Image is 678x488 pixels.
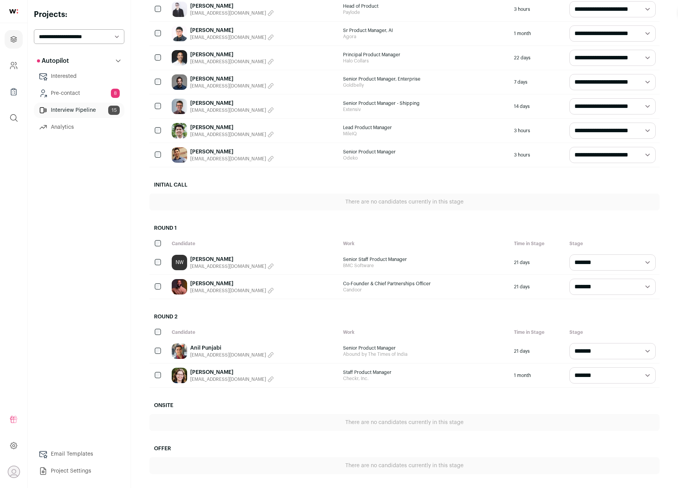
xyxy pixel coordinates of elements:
a: Email Templates [34,446,124,462]
span: [EMAIL_ADDRESS][DOMAIN_NAME] [190,83,266,89]
a: [PERSON_NAME] [190,148,274,156]
span: Senior Product Manager - Shipping [343,100,507,106]
button: [EMAIL_ADDRESS][DOMAIN_NAME] [190,59,274,65]
span: Candoor [343,287,507,293]
button: Open dropdown [8,466,20,478]
span: [EMAIL_ADDRESS][DOMAIN_NAME] [190,10,266,16]
a: Interview Pipeline15 [34,103,124,118]
img: 45dd9c8be9be96c8a8434fce77564633285e849b8c23ee88e95ed37f26987c81 [172,279,187,294]
div: 21 days [510,339,566,363]
span: Checkr, Inc. [343,375,507,382]
span: Halo Collars [343,58,507,64]
span: Goldbelly [343,82,507,88]
button: [EMAIL_ADDRESS][DOMAIN_NAME] [190,83,274,89]
div: 1 month [510,22,566,45]
h2: Round 2 [149,308,660,325]
a: Pre-contact8 [34,86,124,101]
span: [EMAIL_ADDRESS][DOMAIN_NAME] [190,263,266,269]
button: [EMAIL_ADDRESS][DOMAIN_NAME] [190,10,274,16]
a: [PERSON_NAME] [190,124,274,131]
div: Candidate [168,237,339,251]
img: ad7dbf52785b066b15d46504250639d329054dcae0751a870b6e04efb8374fb3 [172,26,187,41]
div: 3 hours [510,143,566,167]
img: 18a3d426ff526b33f88b6c254d487cc08cf127079a29523f3a0c8d2b522687ca [172,99,187,114]
img: 89e3e9509df7819250ff9ad74b2406fe1b91e9041d12afb580e3061078514f0b [172,368,187,383]
span: [EMAIL_ADDRESS][DOMAIN_NAME] [190,131,266,138]
a: [PERSON_NAME] [190,99,274,107]
a: [PERSON_NAME] [190,256,274,263]
a: Projects [5,30,23,49]
div: 21 days [510,251,566,274]
button: Autopilot [34,53,124,69]
div: There are no candidates currently in this stage [149,457,660,474]
h2: Onsite [149,397,660,414]
span: [EMAIL_ADDRESS][DOMAIN_NAME] [190,156,266,162]
div: Work [339,237,511,251]
button: [EMAIL_ADDRESS][DOMAIN_NAME] [190,107,274,113]
div: 14 days [510,94,566,118]
span: [EMAIL_ADDRESS][DOMAIN_NAME] [190,59,266,65]
a: [PERSON_NAME] [190,51,274,59]
a: [PERSON_NAME] [190,75,274,83]
button: [EMAIL_ADDRESS][DOMAIN_NAME] [190,156,274,162]
span: Lead Product Manager [343,125,507,131]
img: 30584d966348822e3c9cf191d87e72df2564c1ab1f7829d0c7ae5640e65d235b.jpg [172,343,187,359]
span: Agora [343,34,507,40]
div: Time in Stage [510,325,566,339]
a: Analytics [34,119,124,135]
span: [EMAIL_ADDRESS][DOMAIN_NAME] [190,107,266,113]
img: 055c494e74d4ee7e10b862db9a84d62cb91926df86cba5d54a68aee8ebb7af19 [172,2,187,17]
button: [EMAIL_ADDRESS][DOMAIN_NAME] [190,376,274,382]
span: BMC Software [343,263,507,269]
h2: Projects: [34,9,124,20]
span: [EMAIL_ADDRESS][DOMAIN_NAME] [190,288,266,294]
a: Company Lists [5,82,23,101]
span: 15 [108,106,120,115]
h2: Round 1 [149,220,660,237]
div: Candidate [168,325,339,339]
div: There are no candidates currently in this stage [149,414,660,431]
button: [EMAIL_ADDRESS][DOMAIN_NAME] [190,352,274,358]
div: Stage [566,237,660,251]
span: MileIQ [343,131,507,137]
span: Senior Product Manager [343,345,507,351]
div: Work [339,325,511,339]
h2: Offer [149,440,660,457]
a: [PERSON_NAME] [190,27,274,34]
img: e2e7e80c20b3e268f7d78b08ca2657b93b3d58e6afc38433cb1855ddd3e529cd.jpg [172,123,187,138]
a: [PERSON_NAME] [190,280,274,288]
a: Interested [34,69,124,84]
div: 21 days [510,275,566,299]
img: 381ff24bf86d55b3ffac5b1fa2c3980db22cfa1c41c54905deaf4b58fd87a3e2.jpg [172,74,187,90]
a: NW [172,255,187,270]
p: Autopilot [37,56,69,66]
h2: Initial Call [149,177,660,194]
span: Senior Product Manager, Enterprise [343,76,507,82]
div: There are no candidates currently in this stage [149,194,660,210]
a: Company and ATS Settings [5,56,23,75]
div: 3 hours [510,119,566,143]
img: wellfound-shorthand-0d5821cbd27db2630d0214b213865d53afaa358527fdda9d0ea32b1df1b89c2c.svg [9,9,18,13]
a: Anil Punjabi [190,344,274,352]
a: Project Settings [34,463,124,479]
span: Extensiv [343,106,507,113]
span: Senior Staff Product Manager [343,256,507,263]
span: Sr Product Manager, AI [343,27,507,34]
img: 80490f2a29a4893bb9634b4122be9a624e28b9b41a6693d0bc3e1e942b95c841.jpg [172,147,187,163]
span: Staff Product Manager [343,369,507,375]
span: Co-Founder & Chief Partnerships Officer [343,281,507,287]
img: 5a4daf518ca626265b75adb562b33f7e3867652692cd45a7f7aae9426855e321 [172,50,187,66]
button: [EMAIL_ADDRESS][DOMAIN_NAME] [190,263,274,269]
button: [EMAIL_ADDRESS][DOMAIN_NAME] [190,131,274,138]
div: Stage [566,325,660,339]
span: [EMAIL_ADDRESS][DOMAIN_NAME] [190,376,266,382]
div: Time in Stage [510,237,566,251]
button: [EMAIL_ADDRESS][DOMAIN_NAME] [190,288,274,294]
span: Senior Product Manager [343,149,507,155]
span: Head of Product [343,3,507,9]
span: 8 [111,89,120,98]
div: 22 days [510,46,566,70]
span: Odeko [343,155,507,161]
span: [EMAIL_ADDRESS][DOMAIN_NAME] [190,352,266,358]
